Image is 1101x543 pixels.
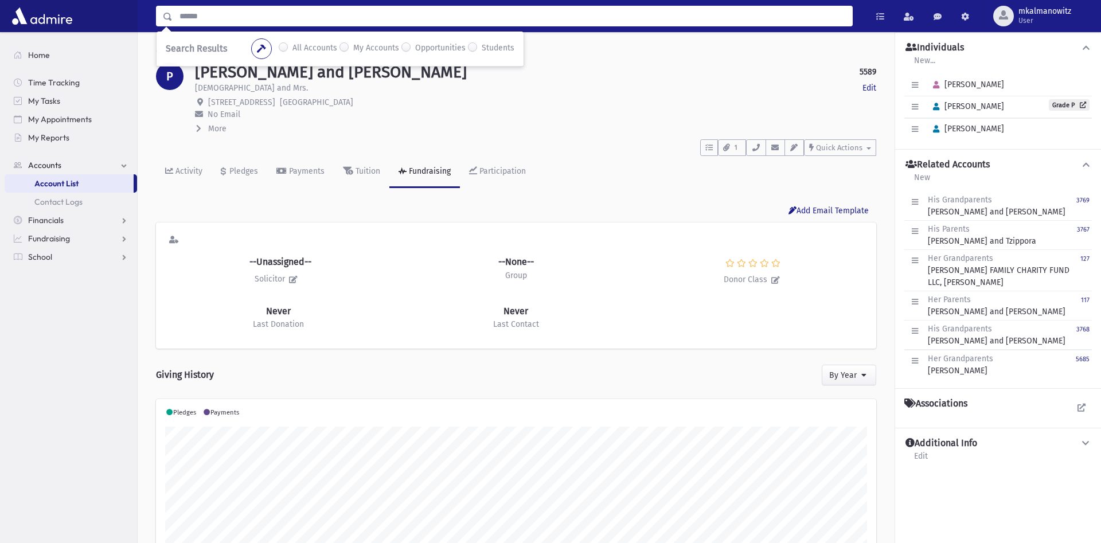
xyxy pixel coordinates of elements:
[1018,7,1071,16] span: mkalmanowitz
[928,194,1065,218] div: [PERSON_NAME] and [PERSON_NAME]
[156,156,212,188] a: Activity
[731,143,741,153] span: 1
[493,318,539,330] p: Last Contact
[245,257,311,267] h6: --Unassigned--
[173,6,852,26] input: Search
[1076,194,1090,218] a: 3769
[28,233,70,244] span: Fundraising
[913,171,931,192] a: New
[829,370,857,380] span: By Year
[498,257,534,267] h6: --None--
[253,318,304,330] p: Last Donation
[904,437,1092,450] button: Additional Info
[5,46,137,64] a: Home
[1076,353,1090,377] a: 5685
[928,353,993,377] div: [PERSON_NAME]
[1076,323,1090,347] a: 3768
[287,166,325,176] div: Payments
[822,365,877,385] button: By Year
[208,124,227,134] span: More
[156,47,198,57] a: Accounts
[28,215,64,225] span: Financials
[460,156,535,188] a: Participation
[482,42,514,56] label: Students
[5,193,137,211] a: Contact Logs
[913,54,936,75] a: New...
[905,159,990,171] h4: Related Accounts
[1080,255,1090,263] small: 127
[724,272,784,288] p: Donor Class
[928,294,1065,318] div: [PERSON_NAME] and [PERSON_NAME]
[195,62,467,82] h1: [PERSON_NAME] and [PERSON_NAME]
[1076,356,1090,363] small: 5685
[1081,294,1090,318] a: 117
[166,43,227,54] span: Search Results
[1018,16,1071,25] span: User
[415,42,466,56] label: Opportunities
[208,110,240,119] span: No Email
[334,156,389,188] a: Tuition
[928,101,1004,111] span: [PERSON_NAME]
[928,252,1080,288] div: [PERSON_NAME] FAMILY CHARITY FUND LLC, [PERSON_NAME]
[1049,99,1090,111] a: Grade P
[928,295,971,304] span: Her Parents
[905,437,977,450] h4: Additional Info
[5,174,134,193] a: Account List
[928,324,992,334] span: His Grandparents
[156,360,214,389] h1: Giving History
[156,62,183,90] div: P
[804,139,876,156] button: Quick Actions
[266,307,291,316] h6: Never
[34,178,79,189] span: Account List
[407,166,451,176] div: Fundraising
[9,5,75,28] img: AdmirePro
[255,271,302,288] h6: Solicitor
[477,166,526,176] div: Participation
[928,80,1004,89] span: [PERSON_NAME]
[212,156,267,188] a: Pledges
[1077,226,1090,233] small: 3767
[913,450,928,470] a: Edit
[156,46,198,62] nav: breadcrumb
[5,73,137,92] a: Time Tracking
[28,50,50,60] span: Home
[173,166,202,176] div: Activity
[28,132,69,143] span: My Reports
[227,166,258,176] div: Pledges
[208,97,275,107] span: [STREET_ADDRESS]
[928,195,992,205] span: His Grandparents
[5,110,137,128] a: My Appointments
[5,211,137,229] a: Financials
[1076,326,1090,333] small: 3768
[28,160,61,170] span: Accounts
[928,253,993,263] span: Her Grandparents
[505,271,527,281] h6: Group
[928,223,1036,247] div: [PERSON_NAME] and Tzippora
[202,408,239,418] li: Payments
[718,139,746,156] button: 1
[816,143,862,152] span: Quick Actions
[280,97,353,107] span: [GEOGRAPHIC_DATA]
[5,92,137,110] a: My Tasks
[34,197,83,207] span: Contact Logs
[904,42,1092,54] button: Individuals
[165,408,196,418] li: Pledges
[5,128,137,147] a: My Reports
[292,42,337,56] label: All Accounts
[928,124,1004,134] span: [PERSON_NAME]
[267,156,334,188] a: Payments
[353,166,380,176] div: Tuition
[1080,252,1090,288] a: 127
[5,229,137,248] a: Fundraising
[353,42,399,56] label: My Accounts
[28,114,92,124] span: My Appointments
[28,252,52,262] span: School
[904,159,1092,171] button: Related Accounts
[195,82,308,94] p: [DEMOGRAPHIC_DATA] and Mrs.
[860,66,876,78] strong: 5589
[928,354,993,364] span: Her Grandparents
[5,248,137,266] a: School
[904,398,967,409] h4: Associations
[1076,197,1090,204] small: 3769
[28,96,60,106] span: My Tasks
